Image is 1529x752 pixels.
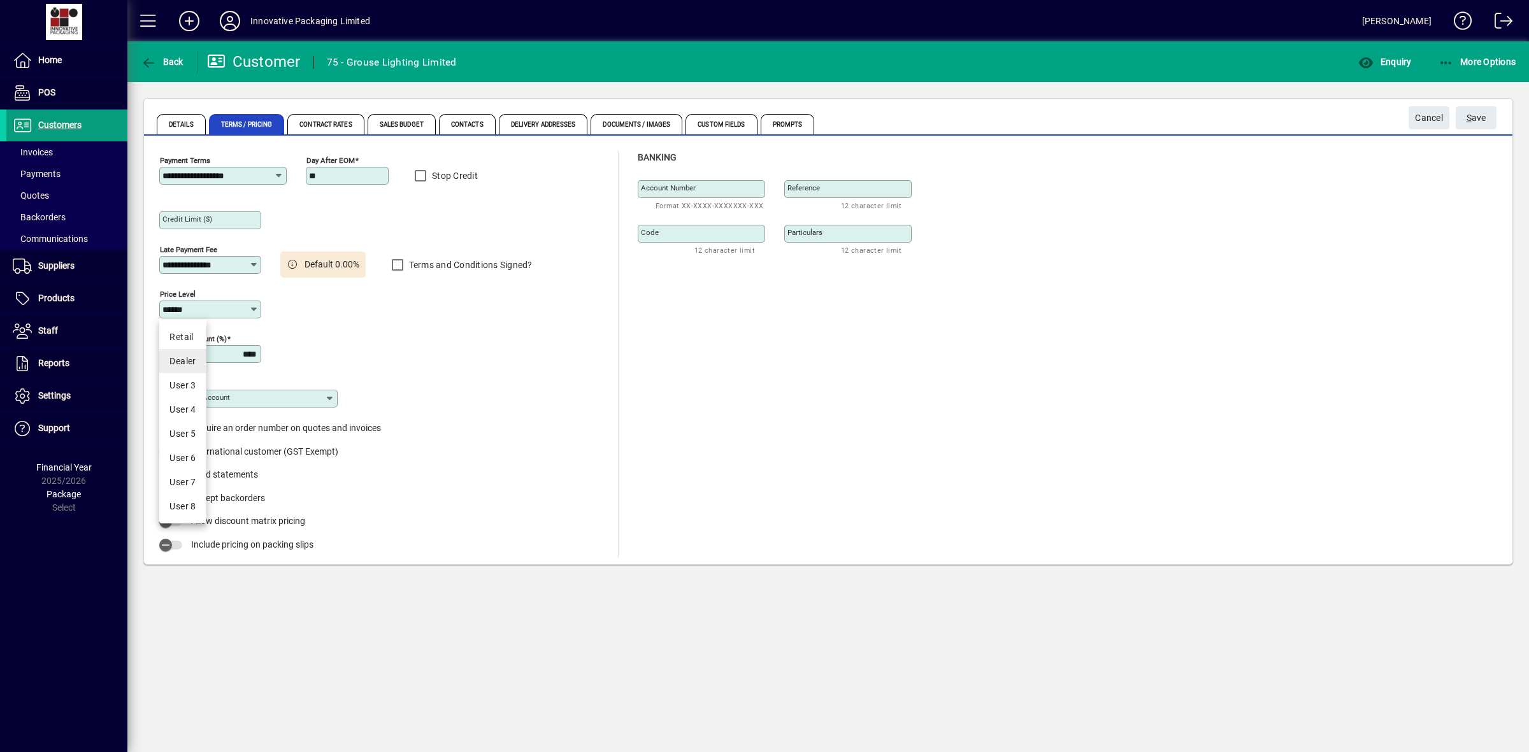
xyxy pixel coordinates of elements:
[406,259,533,271] label: Terms and Conditions Signed?
[38,423,70,433] span: Support
[38,55,62,65] span: Home
[160,290,196,299] mat-label: Price Level
[656,198,763,213] mat-hint: Format XX-XXXX-XXXXXXX-XXX
[841,243,901,257] mat-hint: 12 character limit
[761,114,815,134] span: Prompts
[6,348,127,380] a: Reports
[841,198,901,213] mat-hint: 12 character limit
[159,325,206,349] mat-option: Retail
[38,390,71,401] span: Settings
[169,330,196,344] div: Retail
[127,50,197,73] app-page-header-button: Back
[6,250,127,282] a: Suppliers
[6,45,127,76] a: Home
[191,516,305,526] span: Allow discount matrix pricing
[6,163,127,185] a: Payments
[169,427,196,441] div: User 5
[499,114,588,134] span: Delivery Addresses
[327,52,457,73] div: 75 - Grouse Lighting Limited
[160,156,210,165] mat-label: Payment Terms
[1467,113,1472,123] span: S
[210,10,250,32] button: Profile
[169,476,196,489] div: User 7
[1415,108,1443,129] span: Cancel
[159,422,206,446] mat-option: User 5
[6,206,127,228] a: Backorders
[1485,3,1513,44] a: Logout
[439,114,496,134] span: Contacts
[6,315,127,347] a: Staff
[6,413,127,444] a: Support
[207,52,301,72] div: Customer
[13,169,61,179] span: Payments
[641,228,659,237] mat-label: Code
[138,50,187,73] button: Back
[6,141,127,163] a: Invoices
[169,451,196,465] div: User 6
[169,403,196,416] div: User 4
[159,397,206,422] mat-option: User 4
[1444,3,1472,44] a: Knowledge Base
[1355,50,1414,73] button: Enquiry
[169,500,196,513] div: User 8
[191,469,258,479] span: Send statements
[1358,57,1411,67] span: Enquiry
[13,190,49,201] span: Quotes
[1439,57,1516,67] span: More Options
[38,87,55,97] span: POS
[306,156,355,165] mat-label: Day after EOM
[191,539,313,550] span: Include pricing on packing slips
[38,120,82,130] span: Customers
[6,77,127,109] a: POS
[47,489,81,499] span: Package
[38,260,75,271] span: Suppliers
[159,349,206,373] mat-option: Dealer
[1409,106,1449,129] button: Cancel
[6,228,127,250] a: Communications
[1456,106,1497,129] button: Save
[141,57,183,67] span: Back
[591,114,682,134] span: Documents / Images
[157,114,206,134] span: Details
[191,446,338,457] span: International customer (GST Exempt)
[13,234,88,244] span: Communications
[287,114,364,134] span: Contract Rates
[368,114,436,134] span: Sales Budget
[1467,108,1486,129] span: ave
[13,147,53,157] span: Invoices
[160,245,217,254] mat-label: Late Payment Fee
[169,355,196,368] div: Dealer
[305,258,359,271] span: Default 0.00%
[1435,50,1519,73] button: More Options
[641,183,696,192] mat-label: Account number
[686,114,757,134] span: Custom Fields
[159,494,206,518] mat-option: User 8
[13,212,66,222] span: Backorders
[638,152,677,162] span: Banking
[787,183,820,192] mat-label: Reference
[6,283,127,315] a: Products
[694,243,755,257] mat-hint: 12 character limit
[787,228,822,237] mat-label: Particulars
[191,423,381,433] span: Require an order number on quotes and invoices
[159,470,206,494] mat-option: User 7
[169,379,196,392] div: User 3
[159,373,206,397] mat-option: User 3
[191,493,265,503] span: Accept backorders
[6,380,127,412] a: Settings
[162,215,212,223] mat-label: Credit Limit ($)
[38,293,75,303] span: Products
[36,462,92,472] span: Financial Year
[250,11,370,31] div: Innovative Packaging Limited
[6,185,127,206] a: Quotes
[169,10,210,32] button: Add
[38,358,69,368] span: Reports
[429,169,478,182] label: Stop Credit
[159,446,206,470] mat-option: User 6
[1362,11,1432,31] div: [PERSON_NAME]
[209,114,285,134] span: Terms / Pricing
[38,325,58,336] span: Staff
